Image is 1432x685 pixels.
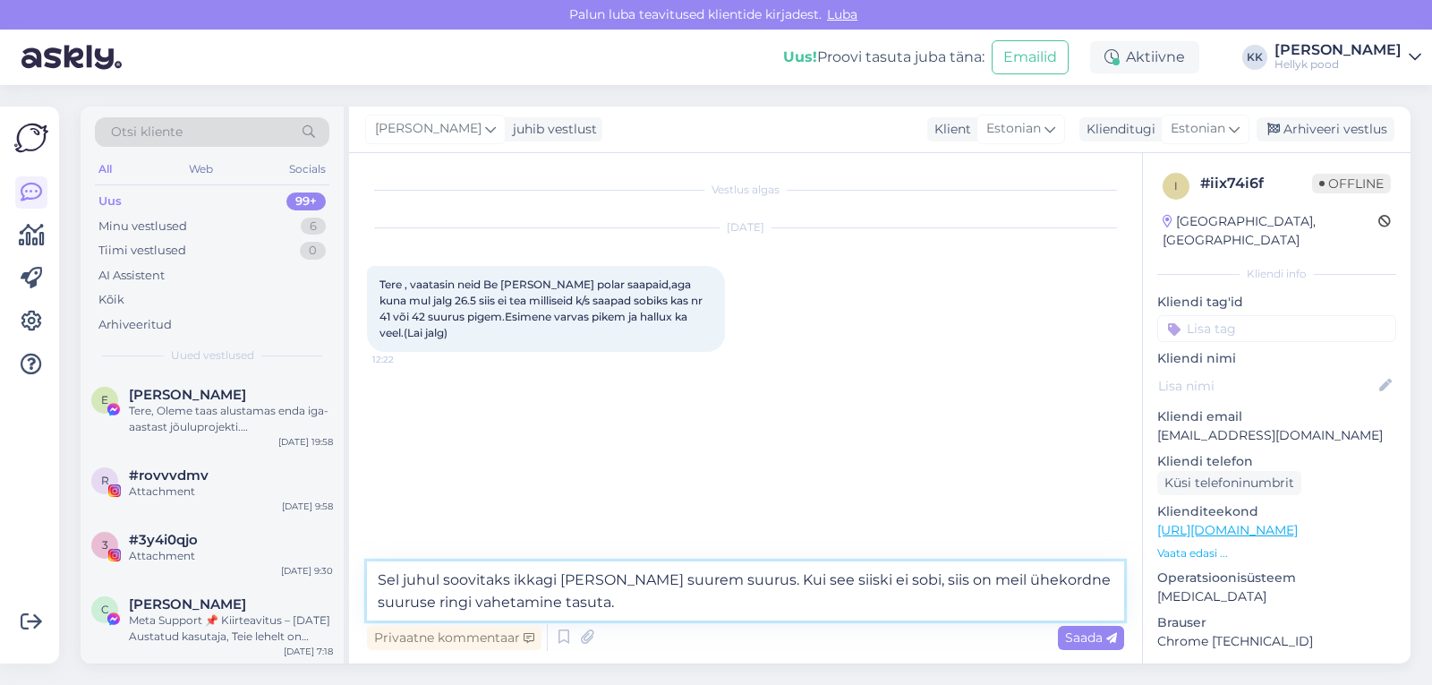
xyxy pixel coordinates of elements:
[367,626,541,650] div: Privaatne kommentaar
[129,532,198,548] span: #3y4i0qjo
[1274,43,1402,57] div: [PERSON_NAME]
[927,120,971,139] div: Klient
[1157,522,1298,538] a: [URL][DOMAIN_NAME]
[101,393,108,407] span: E
[1157,545,1396,561] p: Vaata edasi ...
[379,278,705,339] span: Tere , vaatasin neid Be [PERSON_NAME] polar saapaid,aga kuna mul jalg 26.5 siis ei tea milliseid ...
[129,596,246,612] span: Clara Dongo
[278,435,333,449] div: [DATE] 19:58
[1158,376,1376,396] input: Lisa nimi
[286,158,329,181] div: Socials
[986,119,1041,139] span: Estonian
[1157,613,1396,632] p: Brauser
[98,193,122,210] div: Uus
[783,47,984,68] div: Proovi tasuta juba täna:
[1090,41,1199,73] div: Aktiivne
[1157,266,1396,282] div: Kliendi info
[1157,293,1396,312] p: Kliendi tag'id
[129,403,333,435] div: Tere, Oleme taas alustamas enda iga-aastast jõuluprojekti. [PERSON_NAME] saime kontaktid Tartu la...
[1157,502,1396,521] p: Klienditeekond
[1157,407,1396,426] p: Kliendi email
[367,561,1124,621] textarea: Sel juhul soovitaks ikkagi [PERSON_NAME] suurem suurus. Kui see siiski ei sobi, siis on meil ühek...
[367,219,1124,235] div: [DATE]
[129,612,333,645] div: Meta Support 📌 Kiirteavitus – [DATE] Austatud kasutaja, Teie lehelt on tuvastatud sisu, mis võib ...
[1242,45,1267,70] div: KK
[284,645,333,658] div: [DATE] 7:18
[1157,569,1396,587] p: Operatsioonisüsteem
[372,353,439,366] span: 12:22
[282,500,333,513] div: [DATE] 9:58
[1157,349,1396,368] p: Kliendi nimi
[1312,174,1391,193] span: Offline
[286,193,326,210] div: 99+
[301,218,326,235] div: 6
[129,467,209,484] span: #rovvvdmv
[506,120,597,139] div: juhib vestlust
[1157,471,1301,495] div: Küsi telefoninumbrit
[1274,57,1402,72] div: Hellyk pood
[281,564,333,578] div: [DATE] 9:30
[1171,119,1225,139] span: Estonian
[171,347,254,364] span: Uued vestlused
[98,218,187,235] div: Minu vestlused
[1065,629,1117,646] span: Saada
[1174,179,1178,193] span: i
[375,119,482,139] span: [PERSON_NAME]
[98,242,186,260] div: Tiimi vestlused
[101,603,109,616] span: C
[95,158,115,181] div: All
[14,121,48,155] img: Askly Logo
[367,182,1124,198] div: Vestlus algas
[102,538,108,552] span: 3
[1274,43,1421,72] a: [PERSON_NAME]Hellyk pood
[1200,173,1312,194] div: # iix74i6f
[98,316,172,334] div: Arhiveeritud
[111,123,183,141] span: Otsi kliente
[185,158,217,181] div: Web
[822,6,863,22] span: Luba
[129,387,246,403] span: Emili Jürgen
[1157,452,1396,471] p: Kliendi telefon
[129,548,333,564] div: Attachment
[992,40,1069,74] button: Emailid
[300,242,326,260] div: 0
[1257,117,1394,141] div: Arhiveeri vestlus
[1079,120,1155,139] div: Klienditugi
[1157,632,1396,651] p: Chrome [TECHNICAL_ID]
[1157,426,1396,445] p: [EMAIL_ADDRESS][DOMAIN_NAME]
[783,48,817,65] b: Uus!
[98,291,124,309] div: Kõik
[1157,587,1396,606] p: [MEDICAL_DATA]
[1157,315,1396,342] input: Lisa tag
[98,267,165,285] div: AI Assistent
[129,484,333,500] div: Attachment
[101,474,109,487] span: r
[1163,212,1378,250] div: [GEOGRAPHIC_DATA], [GEOGRAPHIC_DATA]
